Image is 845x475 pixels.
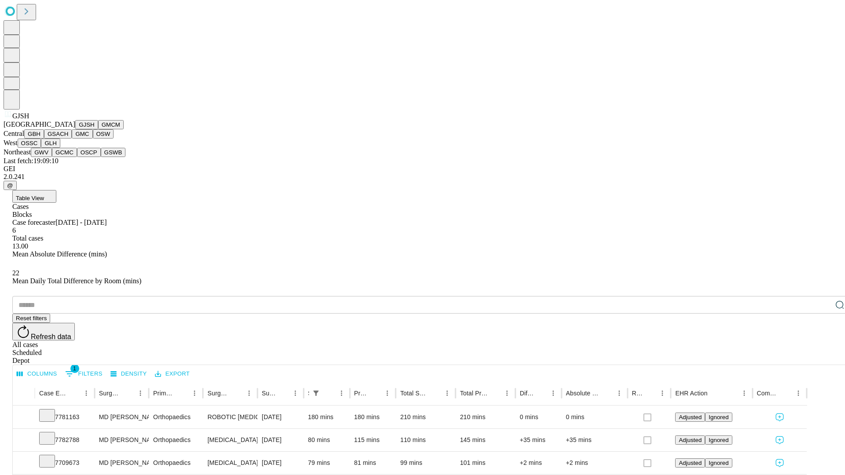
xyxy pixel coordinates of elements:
[675,390,707,397] div: EHR Action
[207,452,253,474] div: [MEDICAL_DATA] WITH [MEDICAL_DATA] REPAIR
[75,120,98,129] button: GJSH
[122,387,134,399] button: Sort
[101,148,126,157] button: GSWB
[153,429,198,451] div: Orthopaedics
[354,390,368,397] div: Predicted In Room Duration
[381,387,393,399] button: Menu
[675,413,705,422] button: Adjusted
[31,148,52,157] button: GWV
[24,129,44,139] button: GBH
[400,452,451,474] div: 99 mins
[12,227,16,234] span: 6
[134,387,147,399] button: Menu
[4,173,841,181] div: 2.0.241
[17,433,30,448] button: Expand
[70,364,79,373] span: 1
[153,452,198,474] div: Orthopaedics
[460,406,511,428] div: 210 mins
[566,406,623,428] div: 0 mins
[4,181,17,190] button: @
[566,429,623,451] div: +35 mins
[4,148,31,156] span: Northeast
[99,452,144,474] div: MD [PERSON_NAME] [PERSON_NAME] Md
[709,460,728,466] span: Ignored
[354,452,392,474] div: 81 mins
[99,390,121,397] div: Surgeon Name
[613,387,625,399] button: Menu
[188,387,201,399] button: Menu
[520,406,557,428] div: 0 mins
[547,387,559,399] button: Menu
[99,406,144,428] div: MD [PERSON_NAME] [PERSON_NAME] Md
[16,195,44,201] span: Table View
[354,406,392,428] div: 180 mins
[41,139,60,148] button: GLH
[15,367,59,381] button: Select columns
[705,458,732,468] button: Ignored
[153,406,198,428] div: Orthopaedics
[501,387,513,399] button: Menu
[4,165,841,173] div: GEI
[535,387,547,399] button: Sort
[12,234,43,242] span: Total cases
[207,390,229,397] div: Surgery Name
[792,387,805,399] button: Menu
[262,390,276,397] div: Surgery Date
[632,390,643,397] div: Resolved in EHR
[4,139,18,146] span: West
[72,129,92,139] button: GMC
[757,390,779,397] div: Comments
[489,387,501,399] button: Sort
[12,219,55,226] span: Case forecaster
[44,129,72,139] button: GSACH
[52,148,77,157] button: GCMC
[68,387,80,399] button: Sort
[262,406,299,428] div: [DATE]
[17,410,30,425] button: Expand
[207,406,253,428] div: ROBOTIC [MEDICAL_DATA] KNEE TOTAL
[98,120,124,129] button: GMCM
[780,387,792,399] button: Sort
[31,333,71,340] span: Refresh data
[7,182,13,189] span: @
[400,406,451,428] div: 210 mins
[335,387,348,399] button: Menu
[12,190,56,203] button: Table View
[231,387,243,399] button: Sort
[601,387,613,399] button: Sort
[369,387,381,399] button: Sort
[277,387,289,399] button: Sort
[310,387,322,399] div: 1 active filter
[709,414,728,420] span: Ignored
[679,460,702,466] span: Adjusted
[354,429,392,451] div: 115 mins
[80,387,92,399] button: Menu
[460,452,511,474] div: 101 mins
[18,139,41,148] button: OSSC
[679,414,702,420] span: Adjusted
[12,314,50,323] button: Reset filters
[323,387,335,399] button: Sort
[705,435,732,445] button: Ignored
[17,456,30,471] button: Expand
[262,429,299,451] div: [DATE]
[566,452,623,474] div: +2 mins
[108,367,149,381] button: Density
[4,121,75,128] span: [GEOGRAPHIC_DATA]
[566,390,600,397] div: Absolute Difference
[63,367,105,381] button: Show filters
[12,269,19,277] span: 22
[12,242,28,250] span: 13.00
[441,387,453,399] button: Menu
[460,390,488,397] div: Total Predicted Duration
[400,429,451,451] div: 110 mins
[738,387,750,399] button: Menu
[520,452,557,474] div: +2 mins
[12,250,107,258] span: Mean Absolute Difference (mins)
[705,413,732,422] button: Ignored
[709,387,721,399] button: Sort
[243,387,255,399] button: Menu
[308,452,345,474] div: 79 mins
[460,429,511,451] div: 145 mins
[308,406,345,428] div: 180 mins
